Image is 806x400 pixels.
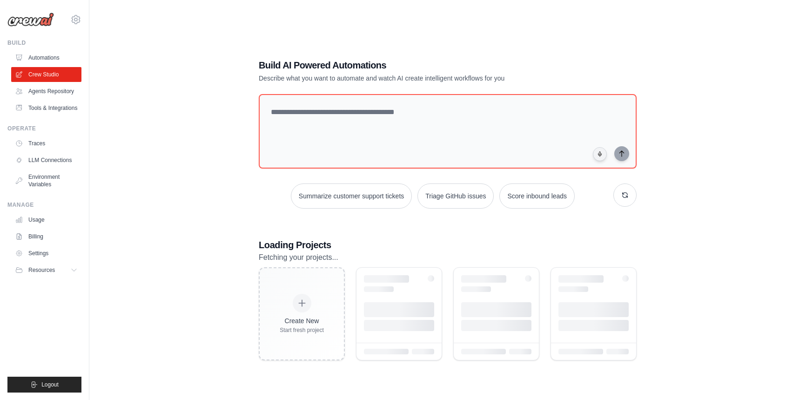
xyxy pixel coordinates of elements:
[28,266,55,274] span: Resources
[11,169,81,192] a: Environment Variables
[7,39,81,47] div: Build
[11,246,81,261] a: Settings
[11,153,81,168] a: LLM Connections
[11,67,81,82] a: Crew Studio
[11,84,81,99] a: Agents Repository
[259,74,571,83] p: Describe what you want to automate and watch AI create intelligent workflows for you
[417,183,494,209] button: Triage GitHub issues
[593,147,607,161] button: Click to speak your automation idea
[11,50,81,65] a: Automations
[280,316,324,325] div: Create New
[259,59,571,72] h1: Build AI Powered Automations
[280,326,324,334] div: Start fresh project
[7,13,54,27] img: Logo
[7,201,81,209] div: Manage
[259,251,637,264] p: Fetching your projects...
[7,377,81,393] button: Logout
[291,183,412,209] button: Summarize customer support tickets
[499,183,575,209] button: Score inbound leads
[259,238,637,251] h3: Loading Projects
[11,229,81,244] a: Billing
[11,101,81,115] a: Tools & Integrations
[41,381,59,388] span: Logout
[11,212,81,227] a: Usage
[613,183,637,207] button: Get new suggestions
[7,125,81,132] div: Operate
[11,263,81,278] button: Resources
[11,136,81,151] a: Traces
